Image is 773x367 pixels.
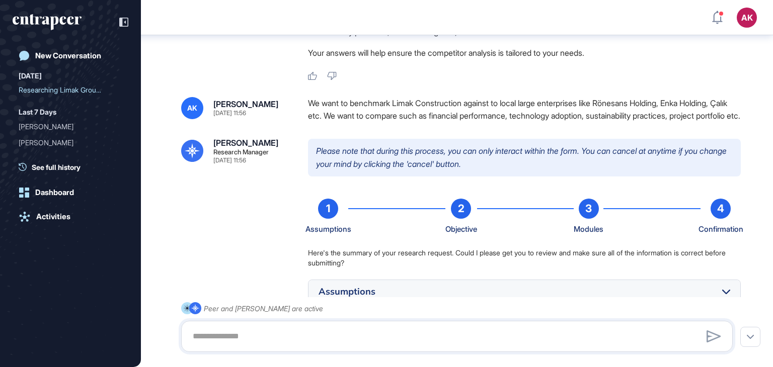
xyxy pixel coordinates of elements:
div: 3 [579,199,599,219]
div: 4 [711,199,731,219]
button: AK [737,8,757,28]
div: [PERSON_NAME] [19,135,114,151]
span: AK [187,104,197,112]
div: Peer and [PERSON_NAME] are active [204,302,323,315]
div: Assumptions [319,287,712,296]
p: Here's the summary of your research request. Could I please get you to review and make sure all o... [308,248,741,267]
div: [DATE] 11:56 [213,157,246,163]
div: Modules [574,223,603,236]
div: [DATE] [19,70,42,82]
div: 1 [318,199,338,219]
div: Objective [445,223,477,236]
div: 2 [451,199,471,219]
div: Assumptions [305,223,351,236]
span: See full history [32,162,81,172]
p: Please note that during this process, you can only interact within the form. You can cancel at an... [308,139,741,176]
p: Your answers will help ensure the competitor analysis is tailored to your needs. [308,46,741,59]
a: See full history [19,162,128,172]
a: Activities [13,207,128,227]
a: New Conversation [13,46,128,66]
div: Confirmation [699,223,743,236]
div: Research Manager [213,149,269,155]
div: [PERSON_NAME] [213,100,278,108]
div: New Conversation [35,51,101,60]
div: Activities [36,212,70,221]
div: Reese [19,119,122,135]
div: [PERSON_NAME] [19,119,114,135]
div: Dashboard [35,188,74,197]
div: Last 7 Days [19,106,56,118]
div: Reese [19,135,122,151]
div: Researching Limak Group's... [19,82,114,98]
div: [DATE] 11:56 [213,110,246,116]
div: Researching Limak Group's Construction Sector [19,82,122,98]
div: [PERSON_NAME] [213,139,278,147]
div: entrapeer-logo [13,14,82,30]
div: We want to benchmark Limak Construction against to local large enterprises like Rönesans Holding,... [308,97,741,123]
a: Dashboard [13,182,128,203]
